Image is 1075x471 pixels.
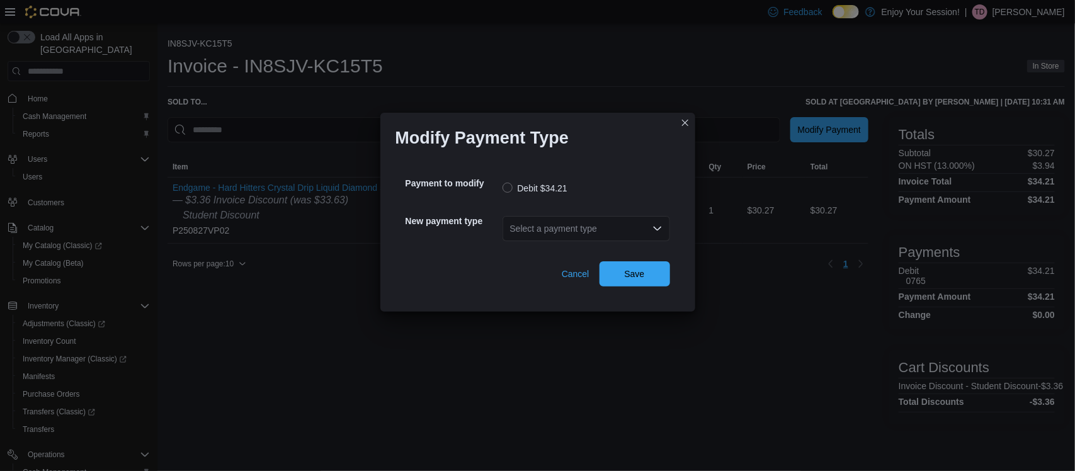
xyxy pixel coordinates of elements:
[510,221,511,236] input: Accessible screen reader label
[406,171,500,196] h5: Payment to modify
[678,115,693,130] button: Closes this modal window
[625,268,645,280] span: Save
[395,128,569,148] h1: Modify Payment Type
[562,268,589,280] span: Cancel
[600,261,670,287] button: Save
[557,261,594,287] button: Cancel
[406,208,500,234] h5: New payment type
[652,224,663,234] button: Open list of options
[503,181,567,196] label: Debit $34.21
